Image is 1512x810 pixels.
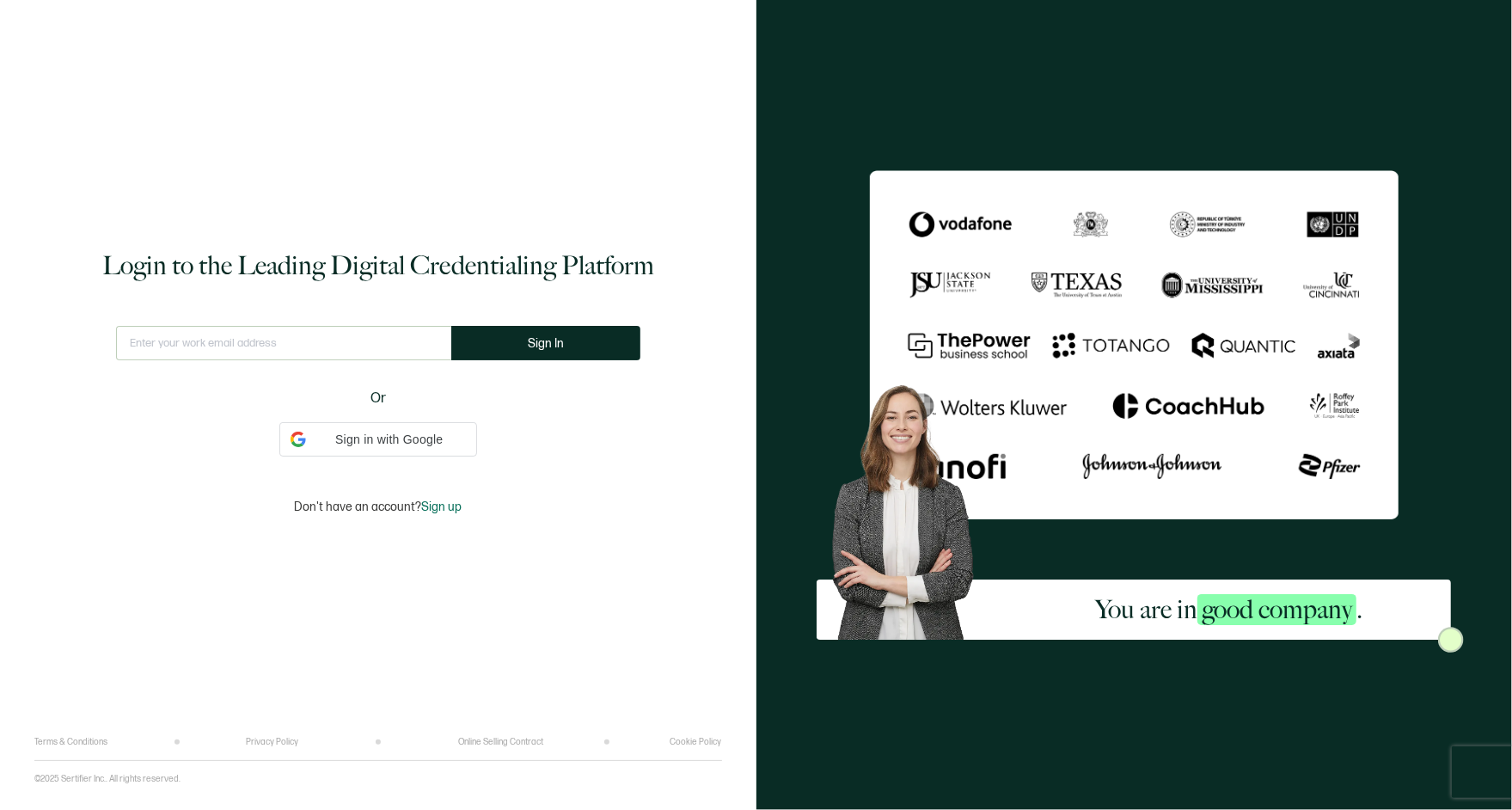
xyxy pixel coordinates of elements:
input: Enter your work email address [116,326,451,360]
span: good company [1197,594,1356,625]
h2: You are in . [1095,592,1362,627]
h1: Login to the Leading Digital Credentialing Platform [102,249,654,283]
p: Don't have an account? [294,500,462,514]
span: Sign up [421,500,462,514]
span: Or [370,388,386,409]
img: Sertifier Login - You are in <span class="strong-h">good company</span>. Hero [817,372,1007,640]
p: ©2025 Sertifier Inc.. All rights reserved. [34,774,181,784]
span: Sign In [528,337,564,350]
img: Sertifier Login [1438,627,1464,653]
div: Sign in with Google [279,422,477,457]
a: Cookie Policy [670,737,722,747]
img: Sertifier Login - You are in <span class="strong-h">good company</span>. [870,170,1399,519]
a: Privacy Policy [247,737,299,747]
a: Online Selling Contract [458,737,543,747]
a: Terms & Conditions [34,737,107,747]
button: Sign In [451,326,640,360]
span: Sign in with Google [313,431,466,449]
